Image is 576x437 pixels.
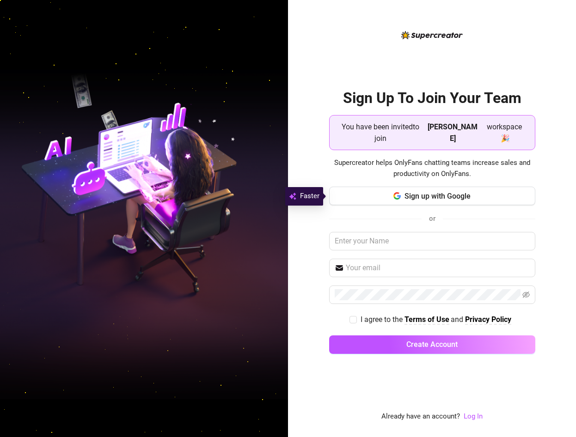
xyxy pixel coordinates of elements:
span: Create Account [406,340,458,349]
a: Privacy Policy [465,315,511,325]
strong: Privacy Policy [465,315,511,324]
button: Create Account [329,335,535,354]
img: logo-BBDzfeDw.svg [401,31,463,39]
span: and [451,315,465,324]
a: Log In [464,412,483,420]
span: Sign up with Google [404,192,471,200]
a: Log In [464,411,483,422]
span: Faster [300,191,319,202]
a: Terms of Use [404,315,449,325]
span: workspace 🎉 [481,121,527,144]
h2: Sign Up To Join Your Team [329,89,535,108]
span: You have been invited to join [337,121,424,144]
button: Sign up with Google [329,187,535,205]
strong: Terms of Use [404,315,449,324]
input: Enter your Name [329,232,535,250]
img: svg%3e [289,191,296,202]
span: Already have an account? [381,411,460,422]
span: eye-invisible [522,291,530,298]
span: Supercreator helps OnlyFans chatting teams increase sales and productivity on OnlyFans. [329,158,535,179]
span: or [429,214,435,223]
span: I agree to the [361,315,404,324]
strong: [PERSON_NAME] [428,122,478,143]
input: Your email [346,262,530,273]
